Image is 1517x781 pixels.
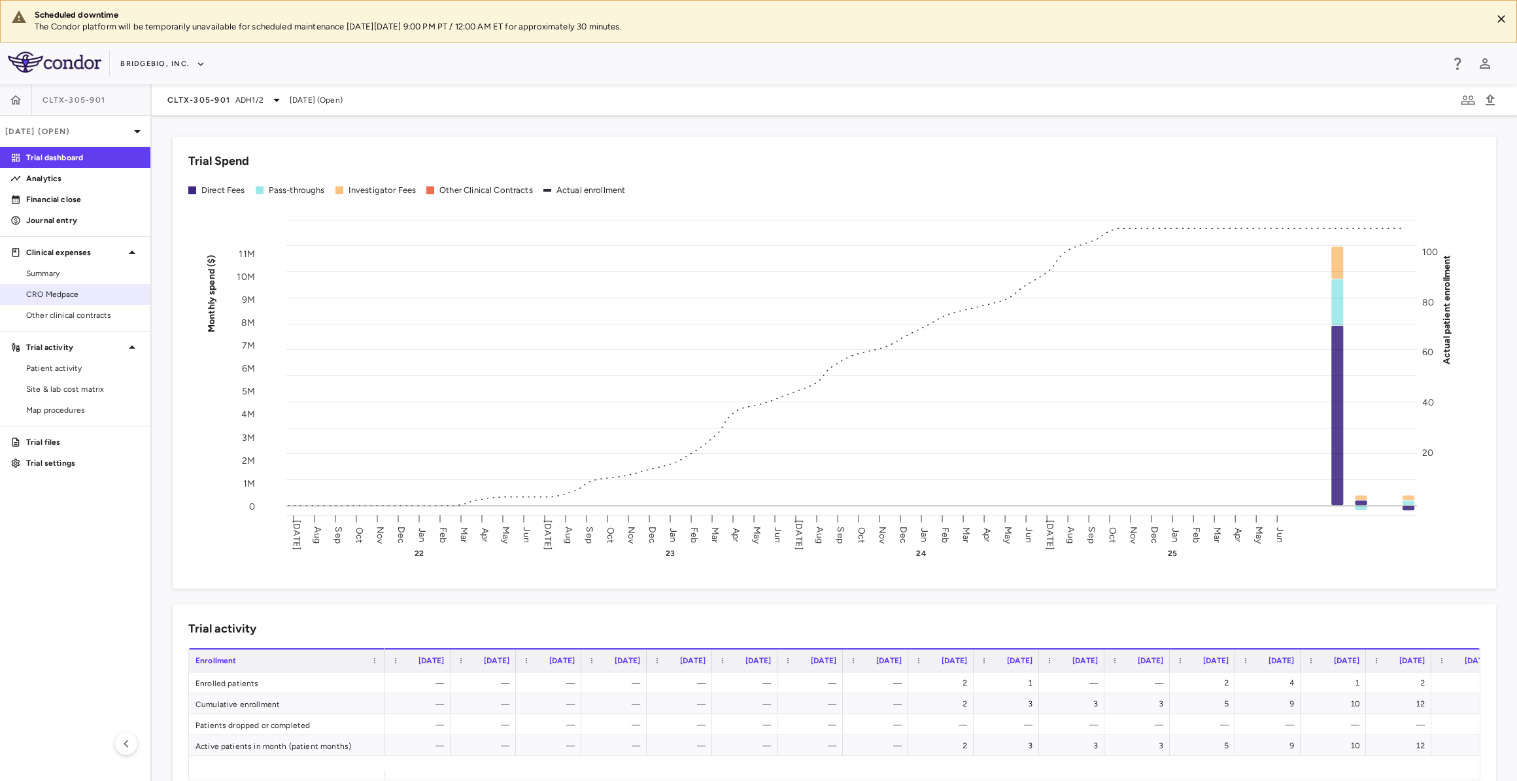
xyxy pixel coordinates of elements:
[724,714,771,735] div: —
[920,714,967,735] div: —
[857,527,868,543] text: Oct
[1182,672,1229,693] div: 2
[985,735,1032,756] div: 3
[815,527,827,544] text: Aug
[189,735,385,755] div: Active patients in month (patient months)
[333,527,344,544] text: Sep
[1491,9,1511,29] button: Close
[1004,527,1015,544] text: May
[1378,735,1425,756] div: 12
[1443,714,1490,735] div: —
[397,672,444,693] div: —
[241,317,255,328] tspan: 8M
[732,528,743,542] text: Apr
[26,457,140,469] p: Trial settings
[1116,714,1163,735] div: —
[710,527,721,543] text: Mar
[1443,672,1490,693] div: 2
[1088,527,1099,544] text: Sep
[188,152,249,170] h6: Trial Spend
[120,54,205,75] button: BridgeBio, Inc.
[593,693,640,714] div: —
[1443,735,1490,756] div: 14
[1247,735,1294,756] div: 9
[206,254,217,332] tspan: Monthly spend ($)
[878,527,889,544] text: Nov
[1443,693,1490,714] div: 14
[1116,735,1163,756] div: 3
[26,194,140,205] p: Financial close
[1172,528,1183,542] text: Jan
[1399,656,1425,665] span: [DATE]
[1193,527,1204,543] text: Feb
[415,549,424,558] text: 22
[724,693,771,714] div: —
[439,184,533,196] div: Other Clinical Contracts
[1255,527,1267,544] text: May
[43,95,105,105] span: CLTX-305-901
[724,672,771,693] div: —
[1116,672,1163,693] div: —
[941,527,952,543] text: Feb
[585,527,596,544] text: Sep
[962,527,973,543] text: Mar
[564,527,575,544] text: Aug
[876,656,902,665] span: [DATE]
[201,184,245,196] div: Direct Fees
[855,693,902,714] div: —
[1378,714,1425,735] div: —
[26,247,124,258] p: Clinical expenses
[242,386,255,397] tspan: 5M
[242,455,255,466] tspan: 2M
[235,94,264,106] span: ADH1/2
[189,672,385,693] div: Enrolled patients
[26,173,140,184] p: Analytics
[1182,693,1229,714] div: 5
[1138,656,1163,665] span: [DATE]
[789,693,836,714] div: —
[243,478,255,489] tspan: 1M
[26,152,140,164] p: Trial dashboard
[290,94,343,106] span: [DATE] (Open)
[1247,693,1294,714] div: 9
[745,656,771,665] span: [DATE]
[985,714,1032,735] div: —
[1312,693,1359,714] div: 10
[528,693,575,714] div: —
[1312,714,1359,735] div: —
[480,528,491,542] text: Apr
[1378,693,1425,714] div: 12
[462,714,509,735] div: —
[397,693,444,714] div: —
[35,21,1481,33] p: The Condor platform will be temporarily unavailable for scheduled maintenance [DATE][DATE] 9:00 P...
[1116,693,1163,714] div: 3
[1334,656,1359,665] span: [DATE]
[242,363,255,374] tspan: 6M
[1214,527,1225,543] text: Mar
[658,714,706,735] div: —
[291,521,302,551] text: [DATE]
[189,693,385,714] div: Cumulative enrollment
[26,404,140,416] span: Map procedures
[375,527,386,544] text: Nov
[789,735,836,756] div: —
[242,340,255,351] tspan: 7M
[668,528,679,542] text: Jan
[1051,714,1098,735] div: —
[1007,656,1032,665] span: [DATE]
[1247,714,1294,735] div: —
[459,527,470,543] text: Mar
[1312,672,1359,693] div: 1
[917,549,927,558] text: 24
[242,294,255,305] tspan: 9M
[680,656,706,665] span: [DATE]
[658,672,706,693] div: —
[899,527,910,544] text: Dec
[241,409,255,421] tspan: 4M
[1072,656,1098,665] span: [DATE]
[789,672,836,693] div: —
[1465,656,1490,665] span: [DATE]
[1067,527,1078,544] text: Aug
[188,620,256,638] h6: Trial activity
[1203,656,1229,665] span: [DATE]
